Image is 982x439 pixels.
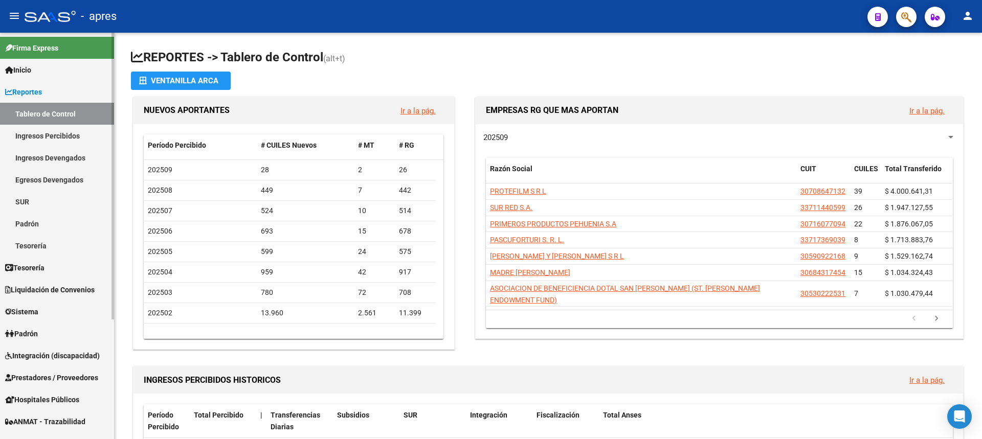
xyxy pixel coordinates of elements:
[131,49,966,67] h1: REPORTES -> Tablero de Control
[904,313,924,325] a: go to previous page
[148,166,172,174] span: 202509
[399,404,466,438] datatable-header-cell: SUR
[5,416,85,427] span: ANMAT - Trazabilidad
[901,371,953,389] button: Ir a la pág.
[490,268,570,276] span: MADRE [PERSON_NAME]
[399,287,432,298] div: 708
[490,236,564,244] span: PASCUFORTURI S. R. L.
[881,158,952,192] datatable-header-cell: Total Transferido
[358,164,391,176] div: 2
[599,404,945,438] datatable-header-cell: Total Anses
[490,252,624,260] span: [PERSON_NAME] Y [PERSON_NAME] S R L
[854,236,858,244] span: 8
[800,252,845,260] span: 30590922168
[399,225,432,237] div: 678
[800,220,845,228] span: 30716077094
[8,10,20,22] mat-icon: menu
[257,134,354,156] datatable-header-cell: # CUILES Nuevos
[490,284,760,304] span: ASOCIACION DE BENEFICIENCIA DOTAL SAN [PERSON_NAME] (ST. [PERSON_NAME] ENDOWMENT FUND)
[81,5,117,28] span: - apres
[358,225,391,237] div: 15
[885,252,933,260] span: $ 1.529.162,74
[854,252,858,260] span: 9
[256,404,266,438] datatable-header-cell: |
[854,268,862,276] span: 15
[148,411,179,431] span: Período Percibido
[854,289,858,297] span: 7
[190,404,256,438] datatable-header-cell: Total Percibido
[490,203,532,212] span: SUR RED S.A.
[483,133,508,142] span: 202509
[399,184,432,196] div: 442
[261,246,350,258] div: 599
[901,101,953,120] button: Ir a la pág.
[5,86,42,98] span: Reportes
[5,284,95,295] span: Liquidación de Convenios
[144,404,190,438] datatable-header-cell: Período Percibido
[358,266,391,278] div: 42
[333,404,399,438] datatable-header-cell: Subsidios
[399,141,414,149] span: # RG
[800,187,845,195] span: 30708647132
[603,411,641,419] span: Total Anses
[5,42,58,54] span: Firma Express
[144,105,230,115] span: NUEVOS APORTANTES
[148,141,206,149] span: Período Percibido
[399,205,432,217] div: 514
[337,411,369,419] span: Subsidios
[947,404,972,429] div: Open Intercom Messenger
[148,186,172,194] span: 202508
[490,165,532,173] span: Razón Social
[358,184,391,196] div: 7
[909,376,945,385] a: Ir a la pág.
[466,404,532,438] datatable-header-cell: Integración
[470,411,507,419] span: Integración
[5,262,44,273] span: Tesorería
[261,184,350,196] div: 449
[854,187,862,195] span: 39
[261,141,317,149] span: # CUILES Nuevos
[358,287,391,298] div: 72
[962,10,974,22] mat-icon: person
[885,165,942,173] span: Total Transferido
[358,205,391,217] div: 10
[358,141,374,149] span: # MT
[796,158,850,192] datatable-header-cell: CUIT
[399,266,432,278] div: 917
[261,205,350,217] div: 524
[194,411,243,419] span: Total Percibido
[395,134,436,156] datatable-header-cell: # RG
[148,247,172,256] span: 202505
[261,287,350,298] div: 780
[490,220,616,228] span: PRIMEROS PRODUCTOS PEHUENIA S.A
[854,203,862,212] span: 26
[260,411,262,419] span: |
[490,187,546,195] span: PROTEFILM S R L
[148,206,172,215] span: 202507
[5,64,31,76] span: Inicio
[323,54,345,63] span: (alt+t)
[139,72,222,90] div: Ventanilla ARCA
[144,134,257,156] datatable-header-cell: Período Percibido
[271,411,320,431] span: Transferencias Diarias
[354,134,395,156] datatable-header-cell: # MT
[131,72,231,90] button: Ventanilla ARCA
[148,268,172,276] span: 202504
[5,306,38,317] span: Sistema
[850,158,881,192] datatable-header-cell: CUILES
[800,289,845,297] span: 30530222531
[5,372,98,383] span: Prestadores / Proveedores
[532,404,599,438] datatable-header-cell: Fiscalización
[148,227,172,235] span: 202506
[927,313,946,325] a: go to next page
[358,246,391,258] div: 24
[800,203,845,212] span: 33711440599
[261,225,350,237] div: 693
[885,268,933,276] span: $ 1.034.324,43
[800,165,816,173] span: CUIT
[400,106,436,115] a: Ir a la pág.
[399,307,432,319] div: 11.399
[358,307,391,319] div: 2.561
[885,187,933,195] span: $ 4.000.641,31
[266,404,333,438] datatable-header-cell: Transferencias Diarias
